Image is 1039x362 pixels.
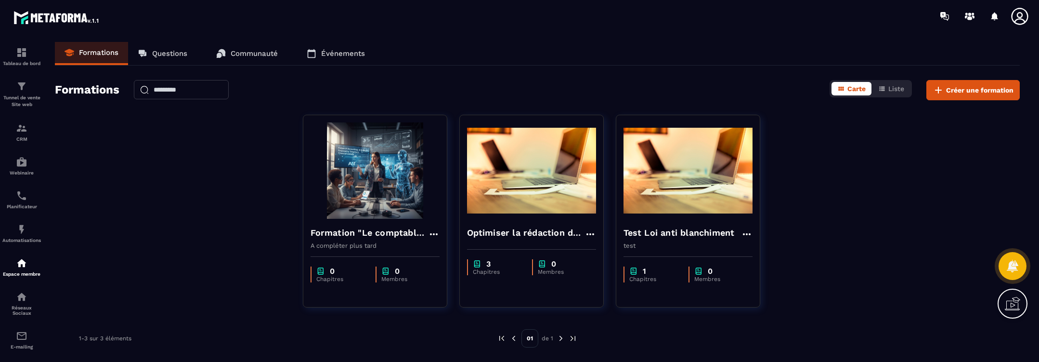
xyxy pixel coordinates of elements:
img: formation [16,47,27,58]
img: logo [13,9,100,26]
p: CRM [2,136,41,142]
p: Webinaire [2,170,41,175]
p: de 1 [542,335,553,342]
a: formationformationTableau de bord [2,40,41,73]
p: Communauté [231,49,278,58]
a: automationsautomationsEspace membre [2,250,41,284]
p: test [623,242,753,249]
img: formation-background [467,122,596,219]
img: chapter [538,259,546,268]
p: 0 [551,259,556,268]
p: 0 [708,267,713,276]
p: Chapitres [473,268,522,275]
p: Tableau de bord [2,61,41,66]
a: Communauté [207,42,287,65]
p: 1 [643,267,646,276]
a: emailemailE-mailing [2,323,41,357]
img: formation [16,80,27,92]
span: Créer une formation [946,85,1013,95]
p: Tunnel de vente Site web [2,94,41,108]
img: chapter [316,267,325,276]
p: 1-3 sur 3 éléments [79,335,131,342]
p: Chapitres [316,276,366,282]
p: E-mailing [2,344,41,349]
p: Réseaux Sociaux [2,305,41,316]
img: scheduler [16,190,27,201]
a: Formations [55,42,128,65]
img: prev [509,334,518,343]
p: Événements [321,49,365,58]
p: A compléter plus tard [311,242,440,249]
a: schedulerschedulerPlanificateur [2,183,41,216]
button: Liste [872,82,910,95]
span: Carte [847,85,866,93]
button: Carte [831,82,871,95]
span: Liste [888,85,904,93]
p: Automatisations [2,238,41,243]
img: formation [16,122,27,134]
p: Membres [381,276,430,282]
a: automationsautomationsAutomatisations [2,216,41,250]
h4: Formation "Le comptable face à l'evolution technologique" [311,226,428,240]
img: next [569,334,577,343]
a: formationformationCRM [2,115,41,149]
a: formation-backgroundTest Loi anti blanchimenttestchapter1Chapitreschapter0Membres [616,115,772,320]
p: 3 [486,259,491,268]
img: social-network [16,291,27,303]
a: formation-backgroundFormation "Le comptable face à l'evolution technologique"A compléter plus tar... [303,115,459,320]
img: chapter [473,259,481,268]
p: Espace membre [2,271,41,277]
p: Planificateur [2,204,41,209]
a: automationsautomationsWebinaire [2,149,41,183]
p: 01 [521,329,538,348]
p: Membres [694,276,743,282]
a: formation-backgroundOptimiser la rédaction de vos promptschapter3Chapitreschapter0Membres [459,115,616,320]
p: Chapitres [629,276,679,282]
img: formation-background [311,122,440,219]
h2: Formations [55,80,119,100]
img: chapter [381,267,390,276]
p: Formations [79,48,118,57]
img: chapter [694,267,703,276]
img: next [557,334,565,343]
p: Membres [538,268,586,275]
a: Questions [128,42,197,65]
p: 0 [395,267,400,276]
h4: Test Loi anti blanchiment [623,226,735,240]
img: email [16,330,27,342]
img: chapter [629,267,638,276]
a: Événements [297,42,375,65]
img: automations [16,156,27,168]
p: 0 [330,267,335,276]
img: formation-background [623,122,753,219]
img: automations [16,257,27,269]
img: automations [16,224,27,235]
a: social-networksocial-networkRéseaux Sociaux [2,284,41,323]
h4: Optimiser la rédaction de vos prompts [467,226,584,240]
img: prev [497,334,506,343]
a: formationformationTunnel de vente Site web [2,73,41,115]
button: Créer une formation [926,80,1020,100]
p: Questions [152,49,187,58]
